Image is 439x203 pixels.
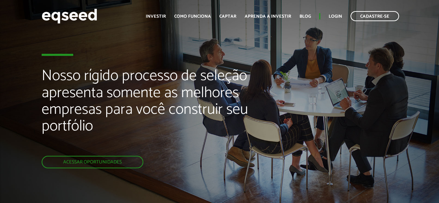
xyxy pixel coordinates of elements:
[42,68,251,156] h2: Nosso rígido processo de seleção apresenta somente as melhores empresas para você construir seu p...
[351,11,399,21] a: Cadastre-se
[329,14,342,19] a: Login
[245,14,291,19] a: Aprenda a investir
[174,14,211,19] a: Como funciona
[42,156,143,168] a: Acessar oportunidades
[299,14,311,19] a: Blog
[146,14,166,19] a: Investir
[42,7,97,25] img: EqSeed
[219,14,236,19] a: Captar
